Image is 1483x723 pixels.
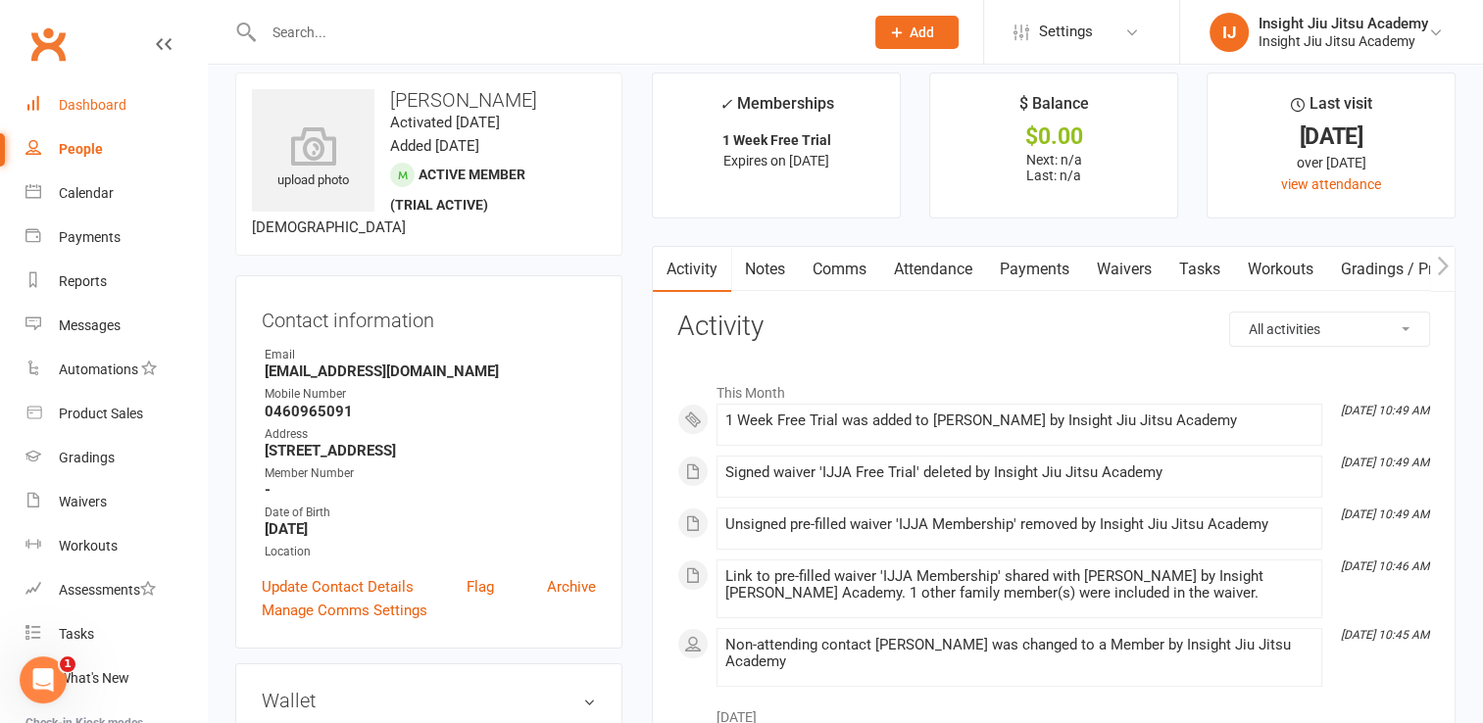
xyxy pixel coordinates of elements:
[1259,32,1428,50] div: Insight Jiu Jitsu Academy
[467,575,494,599] a: Flag
[390,137,479,155] time: Added [DATE]
[59,582,156,598] div: Assessments
[547,575,596,599] a: Archive
[25,392,207,436] a: Product Sales
[60,656,75,672] span: 1
[1019,91,1089,126] div: $ Balance
[262,599,427,622] a: Manage Comms Settings
[1039,10,1093,54] span: Settings
[1341,404,1429,417] i: [DATE] 10:49 AM
[1210,13,1249,52] div: IJ
[265,425,596,444] div: Address
[25,524,207,568] a: Workouts
[25,216,207,260] a: Payments
[390,114,500,131] time: Activated [DATE]
[252,89,606,111] h3: [PERSON_NAME]
[25,348,207,392] a: Automations
[265,504,596,522] div: Date of Birth
[59,406,143,421] div: Product Sales
[59,141,103,157] div: People
[252,218,406,236] span: [DEMOGRAPHIC_DATA]
[25,260,207,304] a: Reports
[25,436,207,480] a: Gradings
[265,543,596,561] div: Location
[59,97,126,113] div: Dashboard
[1341,628,1429,642] i: [DATE] 10:45 AM
[25,568,207,612] a: Assessments
[725,568,1313,602] div: Link to pre-filled waiver 'IJJA Membership' shared with [PERSON_NAME] by Insight [PERSON_NAME] Ac...
[59,317,121,333] div: Messages
[24,20,73,69] a: Clubworx
[1083,247,1165,292] a: Waivers
[265,362,596,380] strong: [EMAIL_ADDRESS][DOMAIN_NAME]
[1341,559,1429,573] i: [DATE] 10:46 AM
[986,247,1083,292] a: Payments
[258,19,850,46] input: Search...
[1165,247,1234,292] a: Tasks
[265,464,596,483] div: Member Number
[25,656,207,700] a: What's New
[262,302,596,331] h3: Contact information
[59,273,107,289] div: Reports
[725,464,1313,481] div: Signed waiver 'IJJA Free Trial' deleted by Insight Jiu Jitsu Academy
[265,481,596,499] strong: -
[1225,126,1437,147] div: [DATE]
[948,152,1160,183] p: Next: n/a Last: n/a
[799,247,880,292] a: Comms
[262,575,414,599] a: Update Contact Details
[723,153,829,169] span: Expires on [DATE]
[59,626,94,642] div: Tasks
[390,167,525,213] span: Active member (trial active)
[719,91,834,127] div: Memberships
[25,612,207,656] a: Tasks
[59,361,138,377] div: Automations
[25,304,207,348] a: Messages
[59,670,129,686] div: What's New
[1281,176,1381,192] a: view attendance
[677,372,1430,404] li: This Month
[25,83,207,127] a: Dashboard
[948,126,1160,147] div: $0.00
[880,247,986,292] a: Attendance
[20,656,67,703] iframe: Intercom live chat
[25,171,207,216] a: Calendar
[653,247,731,292] a: Activity
[1234,247,1327,292] a: Workouts
[59,494,107,509] div: Waivers
[722,132,831,148] strong: 1 Week Free Trial
[265,346,596,364] div: Email
[59,229,121,245] div: Payments
[1341,507,1429,521] i: [DATE] 10:49 AM
[1225,152,1437,173] div: over [DATE]
[725,637,1313,670] div: Non-attending contact [PERSON_NAME] was changed to a Member by Insight Jiu Jitsu Academy
[25,480,207,524] a: Waivers
[59,538,118,554] div: Workouts
[1259,15,1428,32] div: Insight Jiu Jitsu Academy
[725,412,1313,429] div: 1 Week Free Trial was added to [PERSON_NAME] by Insight Jiu Jitsu Academy
[262,690,596,711] h3: Wallet
[731,247,799,292] a: Notes
[719,95,732,114] i: ✓
[265,442,596,459] strong: [STREET_ADDRESS]
[725,516,1313,533] div: Unsigned pre-filled waiver 'IJJA Membership' removed by Insight Jiu Jitsu Academy
[677,312,1430,342] h3: Activity
[59,185,114,201] div: Calendar
[25,127,207,171] a: People
[59,450,115,465] div: Gradings
[265,403,596,420] strong: 0460965091
[1290,91,1371,126] div: Last visit
[265,385,596,404] div: Mobile Number
[252,126,374,191] div: upload photo
[875,16,959,49] button: Add
[265,520,596,538] strong: [DATE]
[1341,456,1429,469] i: [DATE] 10:49 AM
[910,24,934,40] span: Add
